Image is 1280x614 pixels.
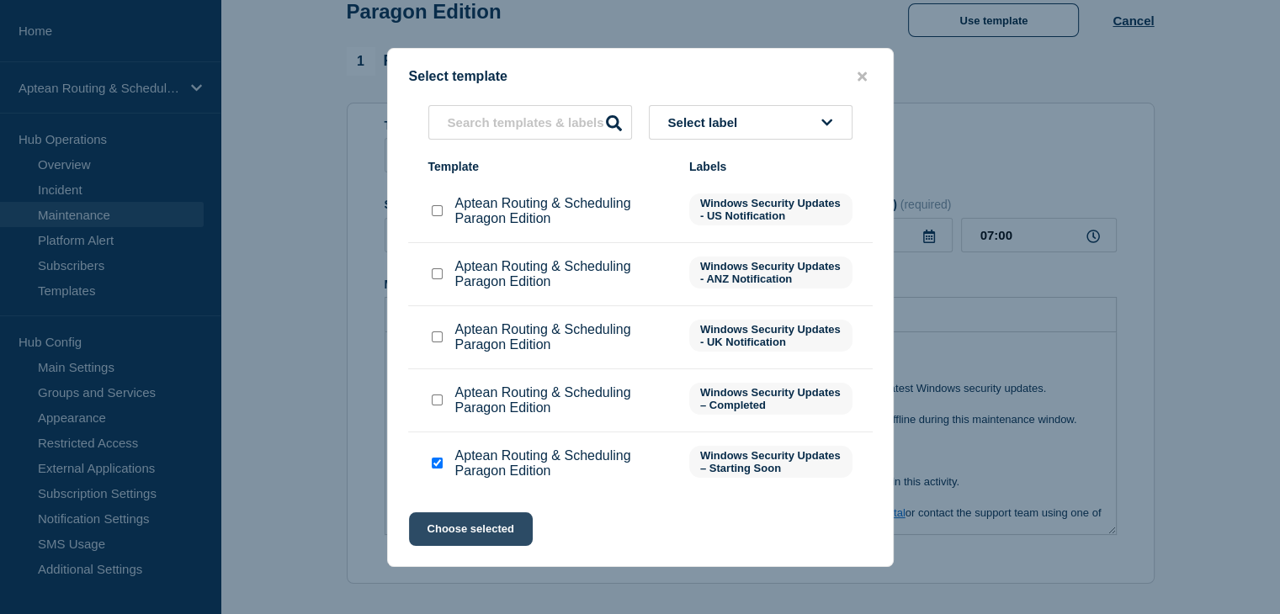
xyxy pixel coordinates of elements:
div: Select template [388,69,893,85]
button: Select label [649,105,852,140]
span: Windows Security Updates - UK Notification [689,320,852,352]
input: Aptean Routing & Scheduling Paragon Edition checkbox [432,205,443,216]
button: close button [852,69,872,85]
span: Windows Security Updates – Completed [689,383,852,415]
p: Aptean Routing & Scheduling Paragon Edition [455,322,672,352]
span: Windows Security Updates – Starting Soon [689,446,852,478]
input: Aptean Routing & Scheduling Paragon Edition checkbox [432,394,443,405]
span: Windows Security Updates - US Notification [689,193,852,225]
input: Aptean Routing & Scheduling Paragon Edition checkbox [432,268,443,279]
div: Template [428,160,672,173]
div: Labels [689,160,852,173]
input: Aptean Routing & Scheduling Paragon Edition checkbox [432,331,443,342]
span: Windows Security Updates - ANZ Notification [689,257,852,288]
p: Aptean Routing & Scheduling Paragon Edition [455,259,672,289]
button: Choose selected [409,512,533,546]
p: Aptean Routing & Scheduling Paragon Edition [455,448,672,479]
p: Aptean Routing & Scheduling Paragon Edition [455,385,672,416]
p: Aptean Routing & Scheduling Paragon Edition [455,196,672,226]
span: Select label [668,115,745,130]
input: Search templates & labels [428,105,632,140]
input: Aptean Routing & Scheduling Paragon Edition checkbox [432,458,443,468]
